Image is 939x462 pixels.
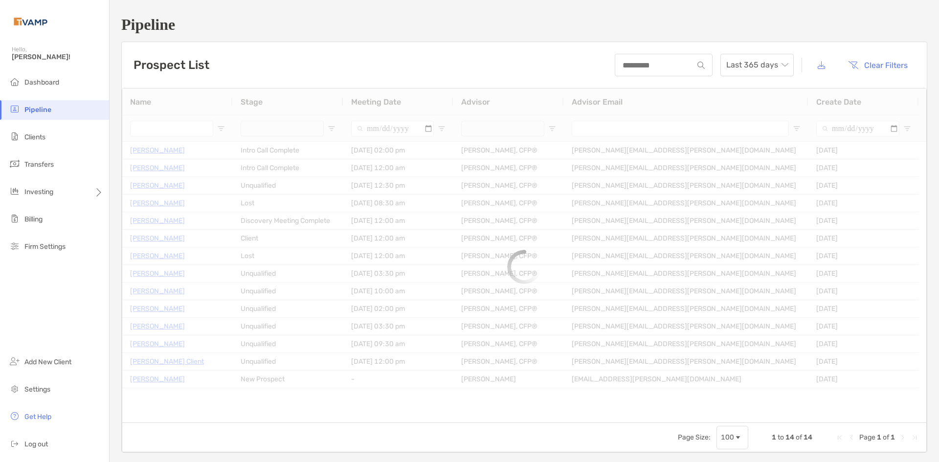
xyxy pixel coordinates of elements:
[9,438,21,449] img: logout icon
[697,62,705,69] img: input icon
[9,355,21,367] img: add_new_client icon
[12,4,49,39] img: Zoe Logo
[9,213,21,224] img: billing icon
[121,16,927,34] h1: Pipeline
[24,78,59,87] span: Dashboard
[796,433,802,441] span: of
[891,433,895,441] span: 1
[24,413,51,421] span: Get Help
[836,434,844,441] div: First Page
[12,53,103,61] span: [PERSON_NAME]!
[785,433,794,441] span: 14
[678,433,711,441] div: Page Size:
[24,106,51,114] span: Pipeline
[899,434,907,441] div: Next Page
[859,433,875,441] span: Page
[9,158,21,170] img: transfers icon
[841,54,915,76] button: Clear Filters
[9,131,21,142] img: clients icon
[883,433,889,441] span: of
[9,410,21,422] img: get-help icon
[24,133,45,141] span: Clients
[24,242,66,251] span: Firm Settings
[778,433,784,441] span: to
[24,385,50,394] span: Settings
[24,188,53,196] span: Investing
[726,54,788,76] span: Last 365 days
[9,240,21,252] img: firm-settings icon
[24,215,43,223] span: Billing
[24,160,54,169] span: Transfers
[24,358,71,366] span: Add New Client
[9,383,21,395] img: settings icon
[911,434,918,441] div: Last Page
[134,58,209,72] h3: Prospect List
[721,433,734,441] div: 100
[848,434,855,441] div: Previous Page
[804,433,812,441] span: 14
[716,426,748,449] div: Page Size
[772,433,776,441] span: 1
[877,433,881,441] span: 1
[9,76,21,88] img: dashboard icon
[9,185,21,197] img: investing icon
[9,103,21,115] img: pipeline icon
[24,440,48,448] span: Log out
